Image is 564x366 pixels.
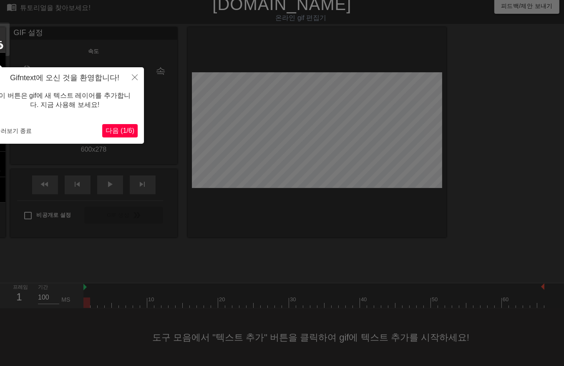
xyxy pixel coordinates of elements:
[106,127,134,134] span: 다음 (1/6)
[126,67,144,86] button: 닫다
[102,124,138,137] button: 다음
